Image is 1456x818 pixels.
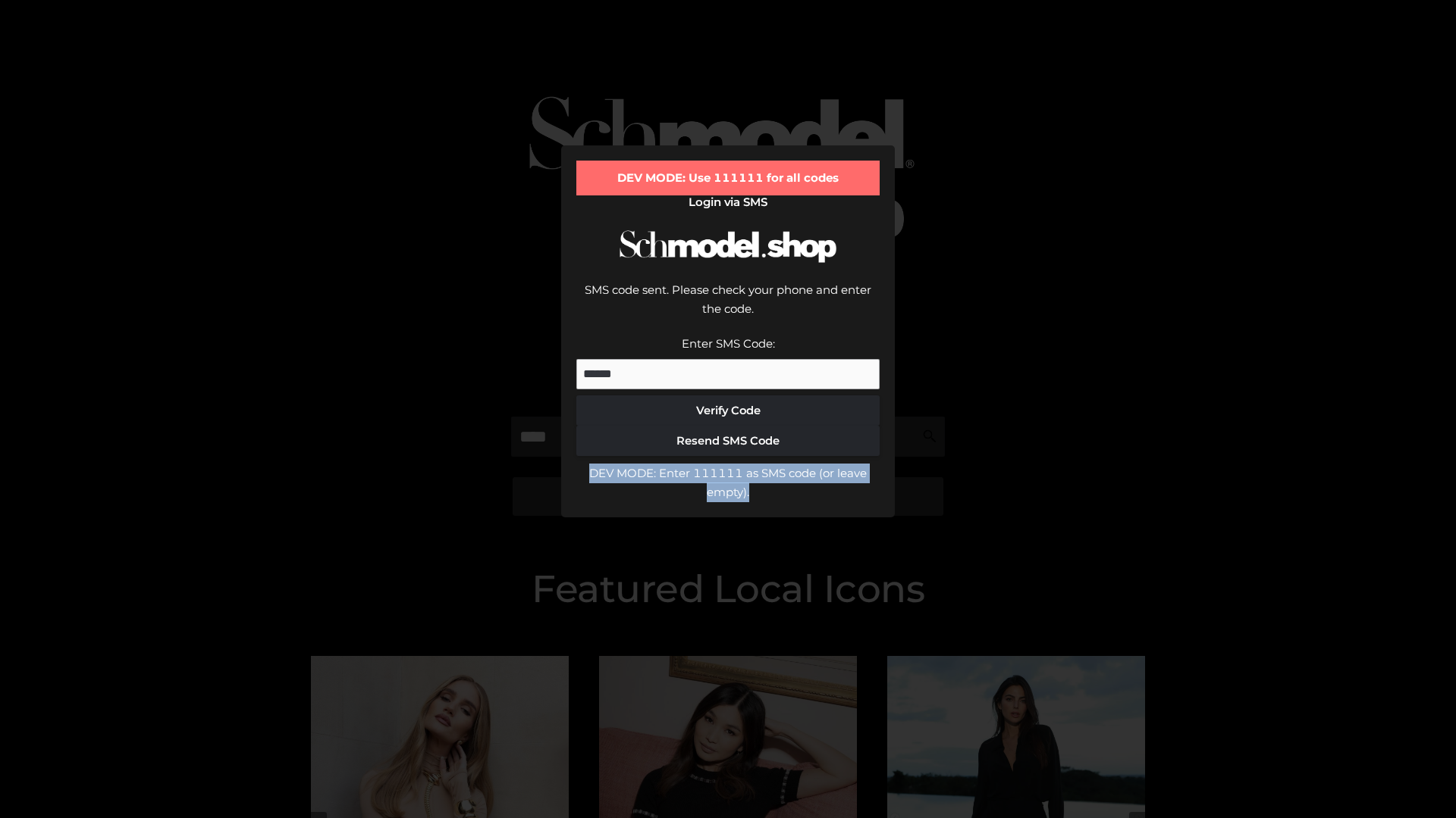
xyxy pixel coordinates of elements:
div: DEV MODE: Use 111111 for all codes [576,161,880,195]
button: Resend SMS Code [576,426,880,456]
h2: Login via SMS [576,195,880,209]
div: DEV MODE: Enter 111111 as SMS code (or leave empty). [576,464,880,502]
button: Verify Code [576,395,880,426]
div: SMS code sent. Please check your phone and enter the code. [576,280,880,334]
img: Schmodel Logo [614,217,842,276]
label: Enter SMS Code: [682,336,775,351]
